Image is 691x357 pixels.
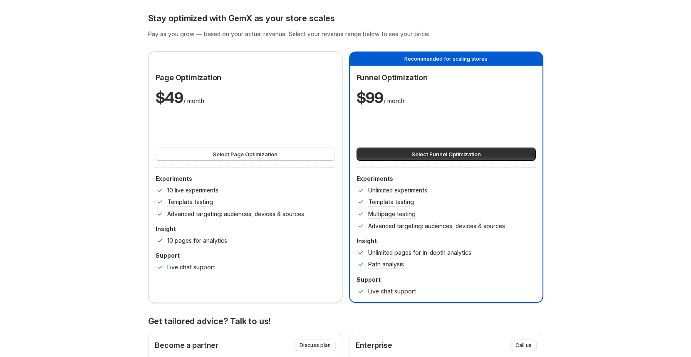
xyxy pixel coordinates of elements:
[156,148,335,161] button: Select Page Optimization
[510,340,537,351] button: Call us
[156,225,335,233] p: Insight
[368,249,471,257] p: Unlimited pages for in-depth analytics
[167,236,227,245] p: 10 pages for analytics
[411,150,481,158] span: Select Funnel Optimization
[148,316,543,326] p: Get tailored advice? Talk to us!
[356,341,392,350] p: Enterprise
[156,88,204,108] p: / month
[357,88,404,108] p: / month
[357,73,428,82] span: Funnel Optimization
[167,198,213,206] p: Template testing
[357,175,536,183] p: Experiments
[156,73,222,82] span: Page Optimization
[368,287,416,295] p: Live chat support
[156,89,183,107] span: $ 49
[368,198,414,206] p: Template testing
[148,13,543,23] h2: Stay optimized with GemX as your store scales
[357,237,536,245] p: Insight
[368,210,416,218] p: Multipage testing
[368,186,427,195] p: Unlimited experiments
[167,210,304,218] p: Advanced targeting: audiences, devices & sources
[300,342,331,349] span: Discuss plan
[295,340,336,351] button: Discuss plan
[404,56,488,62] span: Recommended for scaling stores
[156,175,335,183] p: Experiments
[167,263,215,271] p: Live chat support
[213,150,277,158] span: Select Page Optimization
[368,260,404,268] p: Path analysis
[368,222,505,230] p: Advanced targeting: audiences, devices & sources
[357,89,384,107] span: $ 99
[357,148,536,161] button: Select Funnel Optimization
[156,251,335,260] p: Support
[167,186,218,195] p: 10 live experiments
[148,30,543,38] h3: Pay as you grow — based on your actual revenue. Select your revenue range below to see your price:
[515,342,532,349] span: Call us
[155,341,218,350] p: Become a partner
[357,276,536,284] p: Support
